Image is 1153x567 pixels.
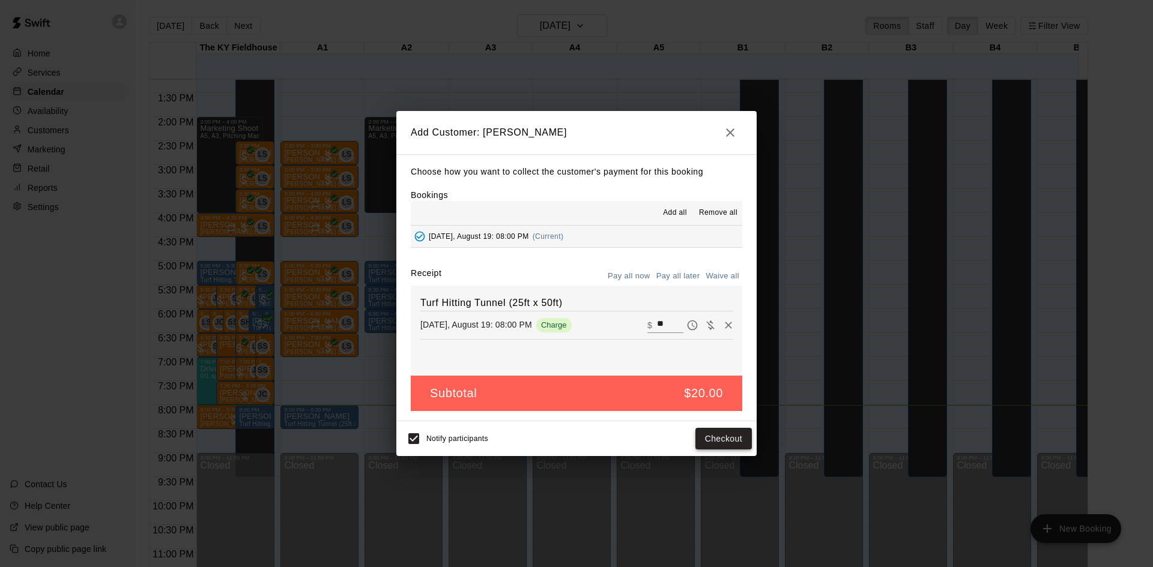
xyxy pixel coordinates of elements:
[420,319,532,331] p: [DATE], August 19: 08:00 PM
[656,203,694,223] button: Add all
[411,227,429,245] button: Added - Collect Payment
[684,385,723,401] h5: $20.00
[411,226,742,248] button: Added - Collect Payment[DATE], August 19: 08:00 PM(Current)
[420,295,733,311] h6: Turf Hitting Tunnel (25ft x 50ft)
[429,232,529,241] span: [DATE], August 19: 08:00 PM
[605,267,653,286] button: Pay all now
[663,207,687,219] span: Add all
[396,111,757,154] h2: Add Customer: [PERSON_NAME]
[695,428,752,450] button: Checkout
[426,434,488,443] span: Notify participants
[411,267,441,286] label: Receipt
[694,203,742,223] button: Remove all
[533,232,564,241] span: (Current)
[719,316,737,334] button: Remove
[653,267,703,286] button: Pay all later
[701,319,719,329] span: Waive payment
[430,385,477,401] h5: Subtotal
[411,164,742,179] p: Choose how you want to collect the customer's payment for this booking
[699,207,737,219] span: Remove all
[536,320,572,329] span: Charge
[647,319,652,331] p: $
[411,190,448,200] label: Bookings
[683,319,701,329] span: Pay later
[703,267,742,286] button: Waive all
